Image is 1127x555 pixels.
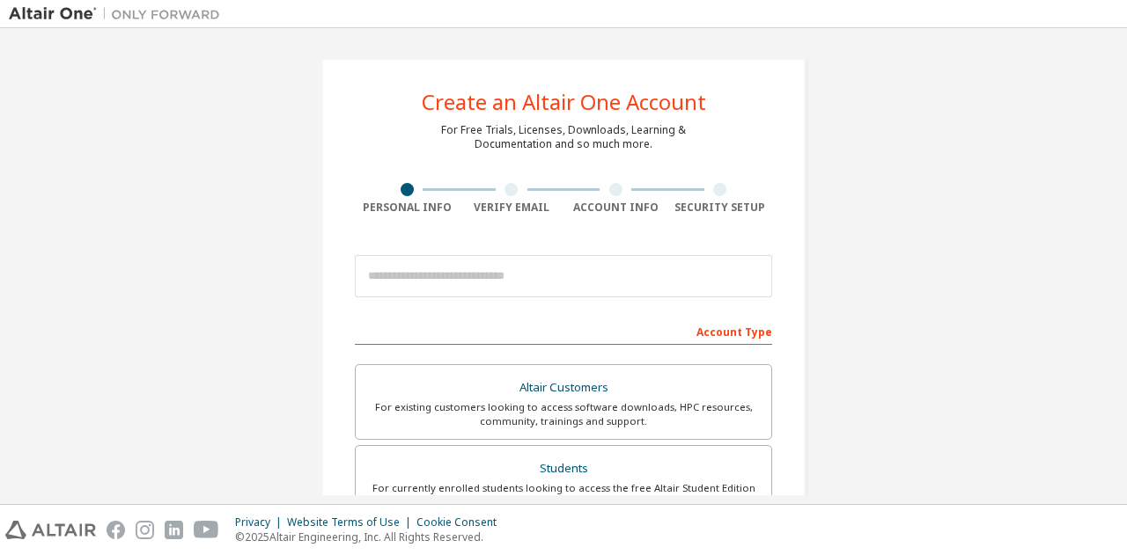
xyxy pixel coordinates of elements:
[9,5,229,23] img: Altair One
[107,521,125,539] img: facebook.svg
[366,456,761,481] div: Students
[441,123,686,151] div: For Free Trials, Licenses, Downloads, Learning & Documentation and so much more.
[235,529,507,544] p: © 2025 Altair Engineering, Inc. All Rights Reserved.
[366,400,761,428] div: For existing customers looking to access software downloads, HPC resources, community, trainings ...
[563,201,668,215] div: Account Info
[668,201,773,215] div: Security Setup
[194,521,219,539] img: youtube.svg
[165,521,183,539] img: linkedin.svg
[287,515,416,529] div: Website Terms of Use
[355,317,772,345] div: Account Type
[460,201,564,215] div: Verify Email
[416,515,507,529] div: Cookie Consent
[366,481,761,509] div: For currently enrolled students looking to access the free Altair Student Edition bundle and all ...
[355,201,460,215] div: Personal Info
[366,376,761,400] div: Altair Customers
[5,521,96,539] img: altair_logo.svg
[422,91,706,113] div: Create an Altair One Account
[235,515,287,529] div: Privacy
[136,521,154,539] img: instagram.svg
